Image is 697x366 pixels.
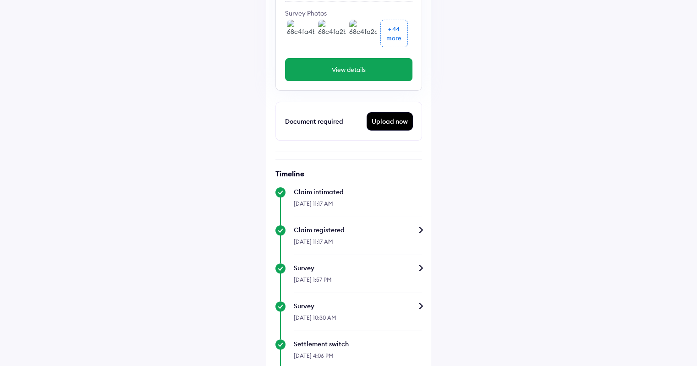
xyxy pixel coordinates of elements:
div: Document required [285,116,367,127]
div: [DATE] 11:17 AM [294,197,422,216]
div: Survey [294,263,422,273]
div: Settlement switch [294,339,422,349]
div: Survey Photos [285,9,412,18]
div: Upload now [367,113,412,130]
div: Survey [294,301,422,311]
button: View details [285,58,412,81]
img: 68c4fa2bd8f7b8198045fe84.jpg [318,20,346,47]
div: [DATE] 10:30 AM [294,311,422,330]
h6: Timeline [275,169,422,178]
div: [DATE] 11:17 AM [294,235,422,254]
div: Claim intimated [294,187,422,197]
div: [DATE] 1:57 PM [294,273,422,292]
img: 68c4fa2c736edb4c83798136.jpg [349,20,377,47]
img: 68c4fa4bd8f7b8198045fec9.jpg [287,20,314,47]
div: more [386,33,401,43]
div: + 44 [388,24,400,33]
div: Claim registered [294,225,422,235]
